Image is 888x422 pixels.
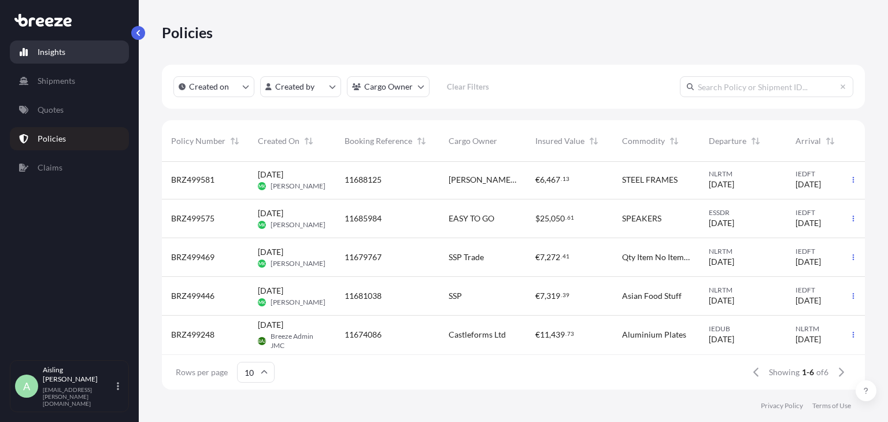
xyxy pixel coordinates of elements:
[535,292,540,300] span: €
[171,329,214,340] span: BRZ499248
[302,134,316,148] button: Sort
[364,81,413,92] p: Cargo Owner
[667,134,681,148] button: Sort
[795,286,846,295] span: IEDFT
[795,334,821,345] span: [DATE]
[749,134,763,148] button: Sort
[622,213,661,224] span: SPEAKERS
[540,214,549,223] span: 25
[561,254,562,258] span: .
[823,134,837,148] button: Sort
[709,179,734,190] span: [DATE]
[709,208,777,217] span: ESSDR
[162,23,213,42] p: Policies
[563,293,569,297] span: 39
[680,76,853,97] input: Search Policy or Shipment ID...
[709,135,746,147] span: Departure
[449,329,506,340] span: Castleforms Ltd
[10,127,129,150] a: Policies
[540,292,545,300] span: 7
[449,174,517,186] span: [PERSON_NAME] (POLYHOUSES) LTD
[540,331,549,339] span: 11
[546,176,560,184] span: 467
[761,401,803,410] a: Privacy Policy
[189,81,229,92] p: Created on
[622,135,665,147] span: Commodity
[709,295,734,306] span: [DATE]
[447,81,489,92] p: Clear Filters
[38,46,65,58] p: Insights
[795,135,821,147] span: Arrival
[171,213,214,224] span: BRZ499575
[546,253,560,261] span: 272
[769,367,800,378] span: Showing
[258,180,265,192] span: MK
[258,219,265,231] span: MK
[415,134,428,148] button: Sort
[347,76,430,97] button: cargoOwner Filter options
[38,133,66,145] p: Policies
[345,251,382,263] span: 11679767
[795,324,846,334] span: NLRTM
[540,176,545,184] span: 6
[551,331,565,339] span: 439
[173,76,254,97] button: createdOn Filter options
[535,214,540,223] span: $
[795,169,846,179] span: IEDFT
[709,169,777,179] span: NLRTM
[258,258,265,269] span: MK
[449,213,494,224] span: EASY TO GO
[535,135,584,147] span: Insured Value
[795,217,821,229] span: [DATE]
[271,332,326,350] span: Breeze Admin JMC
[10,40,129,64] a: Insights
[795,247,846,256] span: IEDFT
[709,324,777,334] span: IEDUB
[549,214,551,223] span: ,
[535,253,540,261] span: €
[43,365,114,384] p: Aisling [PERSON_NAME]
[258,169,283,180] span: [DATE]
[622,251,690,263] span: Qty Item No Item Packaging Manufacturer Origin BBD Tax Price Net 600 St A 029 A QP Mayonnaise 450...
[563,254,569,258] span: 41
[258,135,299,147] span: Created On
[38,75,75,87] p: Shipments
[795,208,846,217] span: IEDFT
[171,290,214,302] span: BRZ499446
[171,135,225,147] span: Policy Number
[545,176,546,184] span: ,
[709,256,734,268] span: [DATE]
[551,214,565,223] span: 050
[795,179,821,190] span: [DATE]
[271,182,325,191] span: [PERSON_NAME]
[816,367,828,378] span: of 6
[565,332,567,336] span: .
[535,176,540,184] span: €
[260,76,341,97] button: createdBy Filter options
[561,177,562,181] span: .
[171,251,214,263] span: BRZ499469
[812,401,851,410] a: Terms of Use
[449,135,497,147] span: Cargo Owner
[709,286,777,295] span: NLRTM
[795,256,821,268] span: [DATE]
[38,104,64,116] p: Quotes
[567,216,574,220] span: 61
[38,162,62,173] p: Claims
[10,69,129,92] a: Shipments
[587,134,601,148] button: Sort
[622,329,686,340] span: Aluminium Plates
[345,174,382,186] span: 11688125
[563,177,569,181] span: 13
[709,334,734,345] span: [DATE]
[709,247,777,256] span: NLRTM
[545,253,546,261] span: ,
[549,331,551,339] span: ,
[345,329,382,340] span: 11674086
[622,174,678,186] span: STEEL FRAMES
[10,156,129,179] a: Claims
[567,332,574,336] span: 73
[271,259,325,268] span: [PERSON_NAME]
